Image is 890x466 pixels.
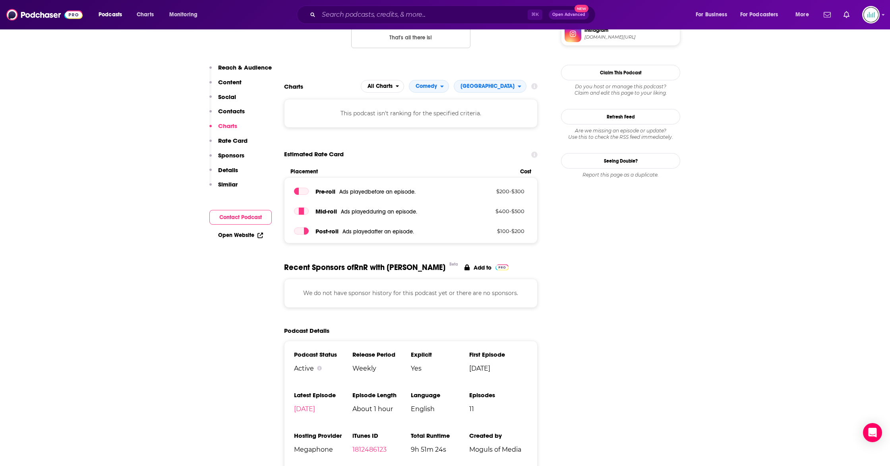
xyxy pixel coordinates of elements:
[862,6,880,23] button: Show profile menu
[409,80,449,93] h2: Categories
[561,172,680,178] div: Report this page as a duplicate.
[209,151,244,166] button: Sponsors
[460,83,515,89] span: [GEOGRAPHIC_DATA]
[6,7,83,22] img: Podchaser - Follow, Share and Rate Podcasts
[495,264,509,270] img: Pro Logo
[473,228,524,234] p: $ 100 - $ 200
[294,365,352,372] div: Active
[561,83,680,96] div: Claim and edit this page to your liking.
[561,153,680,169] a: Seeing Double?
[218,64,272,71] p: Reach & Audience
[862,6,880,23] span: Logged in as podglomerate
[520,168,531,175] span: Cost
[209,181,238,195] button: Similar
[352,405,411,413] span: About 1 hour
[209,122,237,137] button: Charts
[315,188,335,195] span: Pre -roll
[284,99,538,128] div: This podcast isn't ranking for the specified criteria.
[294,405,315,413] a: [DATE]
[351,27,470,48] button: Nothing here.
[284,83,303,90] h2: Charts
[469,432,528,439] h3: Created by
[319,8,528,21] input: Search podcasts, credits, & more...
[409,80,449,93] button: open menu
[690,8,737,21] button: open menu
[209,78,242,93] button: Content
[411,446,469,453] span: 9h 51m 24s
[820,8,834,21] a: Show notifications dropdown
[469,405,528,413] span: 11
[469,391,528,399] h3: Episodes
[863,423,882,442] div: Open Intercom Messenger
[454,80,526,93] h2: Countries
[218,151,244,159] p: Sponsors
[315,227,339,235] span: Post -roll
[862,6,880,23] img: User Profile
[284,327,329,334] h2: Podcast Details
[473,188,524,194] p: $ 200 - $ 300
[352,365,411,372] span: Weekly
[218,78,242,86] p: Content
[561,65,680,80] button: Claim This Podcast
[411,351,469,358] h3: Explicit
[169,9,197,20] span: Monitoring
[561,128,680,140] div: Are we missing an episode or update? Use this to check the RSS feed immediately.
[294,432,352,439] h3: Hosting Provider
[469,351,528,358] h3: First Episode
[411,432,469,439] h3: Total Runtime
[315,208,337,215] span: Mid -roll
[575,5,589,12] span: New
[342,228,414,235] span: Ads played after an episode .
[284,147,344,162] span: Estimated Rate Card
[454,80,526,93] button: open menu
[218,122,237,130] p: Charts
[411,405,469,413] span: English
[552,13,585,17] span: Open Advanced
[218,107,245,115] p: Contacts
[740,9,778,20] span: For Podcasters
[209,166,238,181] button: Details
[352,432,411,439] h3: iTunes ID
[294,351,352,358] h3: Podcast Status
[209,107,245,122] button: Contacts
[352,391,411,399] h3: Episode Length
[411,391,469,399] h3: Language
[561,83,680,90] span: Do you host or manage this podcast?
[361,80,404,93] button: open menu
[416,83,437,89] span: Comedy
[341,208,417,215] span: Ads played during an episode .
[209,210,272,225] button: Contact Podcast
[137,9,154,20] span: Charts
[218,137,248,144] p: Rate Card
[795,9,809,20] span: More
[584,34,677,40] span: instagram.com/courtneyact
[411,365,469,372] span: Yes
[352,351,411,358] h3: Release Period
[290,168,513,175] span: Placement
[473,208,524,214] p: $ 400 - $ 500
[304,6,603,24] div: Search podcasts, credits, & more...
[368,83,393,89] span: All Charts
[99,9,122,20] span: Podcasts
[790,8,819,21] button: open menu
[294,289,528,297] p: We do not have sponsor history for this podcast yet or there are no sponsors.
[464,262,509,272] a: Add to
[565,25,677,42] a: Instagram[DOMAIN_NAME][URL]
[352,446,387,453] a: 1812486123
[218,232,263,239] a: Open Website
[218,93,236,101] p: Social
[209,93,236,108] button: Social
[361,80,404,93] h2: Platforms
[469,365,528,372] span: [DATE]
[469,446,528,453] span: Moguls of Media
[294,391,352,399] h3: Latest Episode
[474,264,491,271] p: Add to
[164,8,208,21] button: open menu
[449,262,458,267] div: Beta
[549,10,589,19] button: Open AdvancedNew
[209,137,248,151] button: Rate Card
[218,166,238,174] p: Details
[528,10,542,20] span: ⌘ K
[696,9,727,20] span: For Business
[840,8,853,21] a: Show notifications dropdown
